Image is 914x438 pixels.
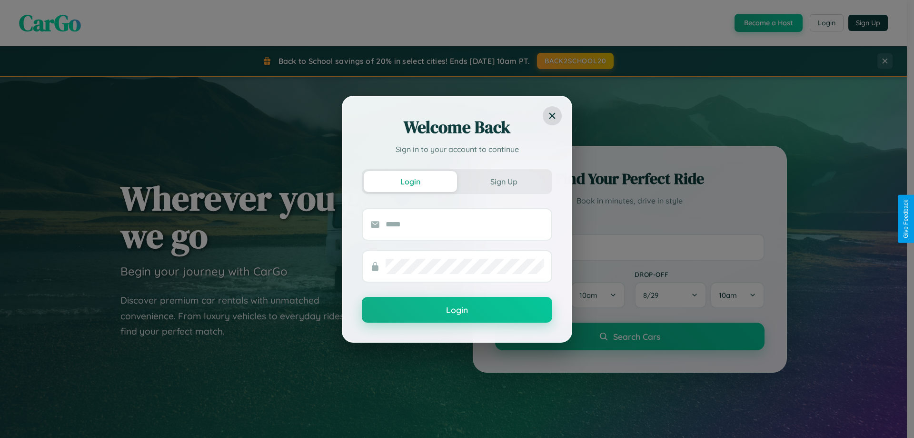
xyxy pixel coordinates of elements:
[364,171,457,192] button: Login
[457,171,550,192] button: Sign Up
[362,116,552,139] h2: Welcome Back
[903,200,909,238] div: Give Feedback
[362,297,552,323] button: Login
[362,143,552,155] p: Sign in to your account to continue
